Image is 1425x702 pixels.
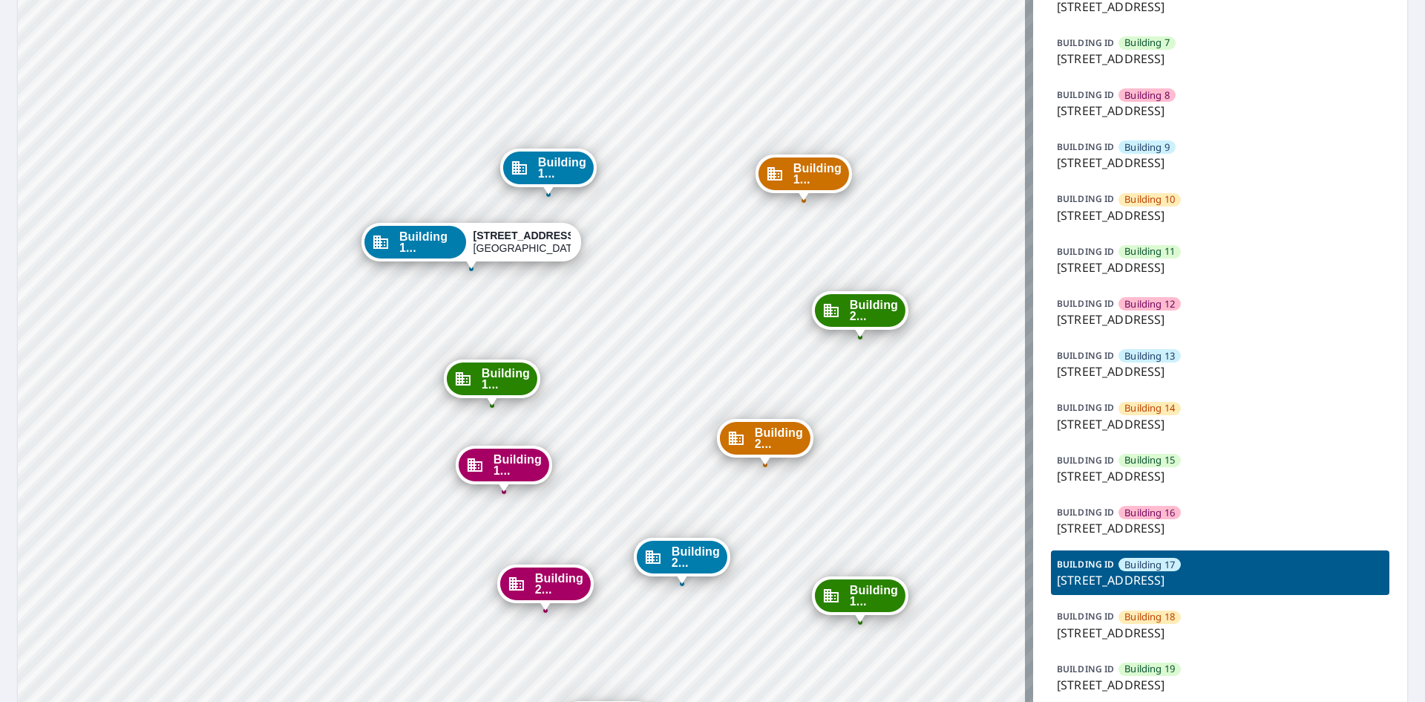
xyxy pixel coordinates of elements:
div: [GEOGRAPHIC_DATA] [474,230,571,255]
span: Building 11 [1124,244,1175,259]
p: [STREET_ADDRESS] [1057,259,1383,276]
p: [STREET_ADDRESS] [1057,363,1383,380]
p: BUILDING ID [1057,297,1114,310]
p: [STREET_ADDRESS] [1057,154,1383,172]
span: Building 10 [1124,192,1175,207]
p: [STREET_ADDRESS] [1057,624,1383,642]
p: BUILDING ID [1057,245,1114,258]
p: BUILDING ID [1057,663,1114,675]
div: Dropped pin, building Building 13, Commercial property, 9605 Park Drive Omaha, NE 68127 [500,149,597,195]
span: Building 1... [494,454,542,476]
p: [STREET_ADDRESS] [1057,50,1383,68]
p: BUILDING ID [1057,349,1114,362]
p: BUILDING ID [1057,88,1114,101]
div: Dropped pin, building Building 20, Commercial property, 9605 Park Drive Omaha, NE 68127 [497,565,594,611]
p: [STREET_ADDRESS] [1057,571,1383,589]
div: Dropped pin, building Building 17, Commercial property, 9605 Park Drive Omaha, NE 68127 [361,223,581,269]
span: Building 8 [1124,88,1170,103]
span: Building 1... [850,585,898,607]
span: Building 7 [1124,36,1170,50]
strong: [STREET_ADDRESS] [474,230,578,241]
p: BUILDING ID [1057,610,1114,623]
p: [STREET_ADDRESS] [1057,519,1383,537]
span: Building 9 [1124,140,1170,155]
span: Building 14 [1124,401,1175,415]
span: Building 2... [755,427,803,449]
p: [STREET_ADDRESS] [1057,467,1383,485]
span: Building 17 [1124,558,1175,572]
span: Building 15 [1124,453,1175,467]
p: BUILDING ID [1057,558,1114,571]
div: Dropped pin, building Building 16, Commercial property, 9605 Park Drive Omaha, NE 68127 [456,446,552,492]
p: BUILDING ID [1057,454,1114,467]
span: Building 19 [1124,662,1175,676]
div: Dropped pin, building Building 23, Commercial property, 9605 Park Drive Omaha, NE 68127 [812,291,908,337]
span: Building 13 [1124,349,1175,363]
span: Building 18 [1124,610,1175,624]
span: Building 1... [482,368,530,390]
div: Dropped pin, building Building 15, Commercial property, 9605 Park Drive Omaha, NE 68127 [444,360,540,406]
p: BUILDING ID [1057,401,1114,414]
p: BUILDING ID [1057,140,1114,153]
span: Building 2... [535,573,583,595]
span: Building 1... [399,231,459,253]
span: Building 1... [793,163,842,185]
p: [STREET_ADDRESS] [1057,311,1383,328]
div: Dropped pin, building Building 14, Commercial property, 9605 Park Drive Omaha, NE 68127 [756,155,852,201]
div: Dropped pin, building Building 19, Commercial property, 9605 Park Drive Omaha, NE 68127 [812,576,908,623]
p: [STREET_ADDRESS] [1057,207,1383,224]
p: BUILDING ID [1057,506,1114,519]
span: Building 12 [1124,297,1175,311]
span: Building 2... [672,546,720,568]
p: [STREET_ADDRESS] [1057,102,1383,120]
span: Building 1... [538,157,586,179]
p: BUILDING ID [1057,192,1114,205]
span: Building 16 [1124,506,1175,520]
p: [STREET_ADDRESS] [1057,676,1383,694]
p: [STREET_ADDRESS] [1057,415,1383,433]
span: Building 2... [850,299,898,322]
div: Dropped pin, building Building 22, Commercial property, 9605 Park Drive Omaha, NE 68127 [717,419,813,465]
p: BUILDING ID [1057,36,1114,49]
div: Dropped pin, building Building 21, Commercial property, 9605 Park Drive Omaha, NE 68127 [634,538,730,584]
